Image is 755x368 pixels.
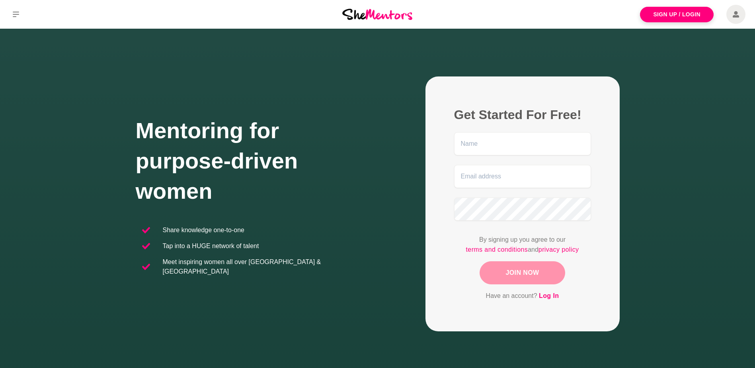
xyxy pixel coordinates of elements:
img: She Mentors Logo [342,9,412,20]
a: privacy policy [538,245,579,255]
h1: Mentoring for purpose-driven women [136,115,378,206]
a: terms and conditions [466,245,528,255]
p: By signing up you agree to our and [454,235,591,255]
a: Sign Up / Login [640,7,714,22]
a: Log In [539,291,559,301]
p: Tap into a HUGE network of talent [163,241,259,251]
p: Have an account? [454,291,591,301]
input: Name [454,132,591,155]
h2: Get Started For Free! [454,107,591,123]
input: Email address [454,165,591,188]
p: Meet inspiring women all over [GEOGRAPHIC_DATA] & [GEOGRAPHIC_DATA] [163,257,371,276]
p: Share knowledge one-to-one [163,225,244,235]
